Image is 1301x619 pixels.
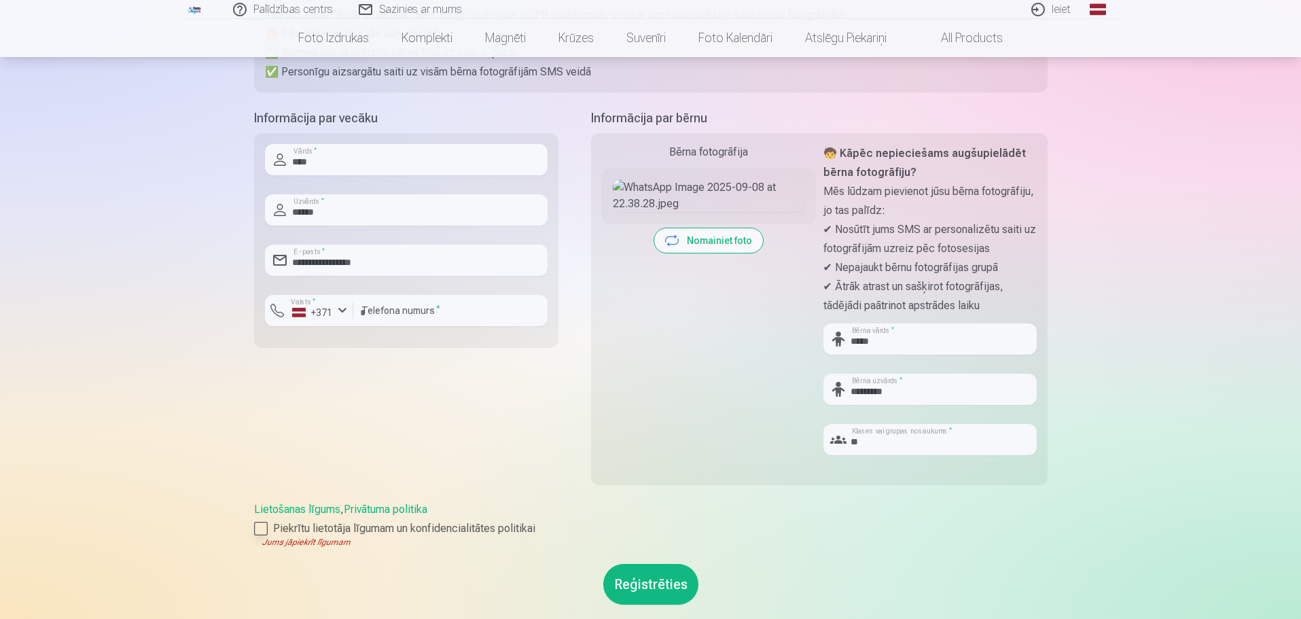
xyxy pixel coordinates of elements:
a: Privātuma politika [344,503,427,516]
a: Komplekti [385,19,469,57]
button: Valsts*+371 [265,295,353,326]
img: /fa1 [188,5,202,14]
p: Mēs lūdzam pievienot jūsu bērna fotogrāfiju, jo tas palīdz: [823,182,1037,220]
a: Magnēti [469,19,542,57]
div: Jums jāpiekrīt līgumam [254,537,1048,548]
button: Reģistrēties [603,564,698,605]
a: Lietošanas līgums [254,503,340,516]
h5: Informācija par bērnu [591,109,1048,128]
a: All products [903,19,1019,57]
h5: Informācija par vecāku [254,109,558,128]
button: Nomainiet foto [654,228,763,253]
p: ✔ Ātrāk atrast un sašķirot fotogrāfijas, tādējādi paātrinot apstrādes laiku [823,277,1037,315]
p: ✅ Personīgu aizsargātu saiti uz visām bērna fotogrāfijām SMS veidā [265,63,1037,82]
a: Foto izdrukas [282,19,385,57]
a: Suvenīri [610,19,682,57]
div: , [254,501,1048,548]
strong: 🧒 Kāpēc nepieciešams augšupielādēt bērna fotogrāfiju? [823,147,1026,179]
img: WhatsApp Image 2025-09-08 at 22.38.28.jpeg [613,179,804,212]
p: ✔ Nepajaukt bērnu fotogrāfijas grupā [823,258,1037,277]
label: Piekrītu lietotāja līgumam un konfidencialitātes politikai [254,520,1048,537]
div: +371 [292,306,333,319]
label: Valsts [287,297,320,307]
a: Foto kalendāri [682,19,789,57]
p: ✔ Nosūtīt jums SMS ar personalizētu saiti uz fotogrāfijām uzreiz pēc fotosesijas [823,220,1037,258]
a: Krūzes [542,19,610,57]
a: Atslēgu piekariņi [789,19,903,57]
div: Bērna fotogrāfija [602,144,815,160]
